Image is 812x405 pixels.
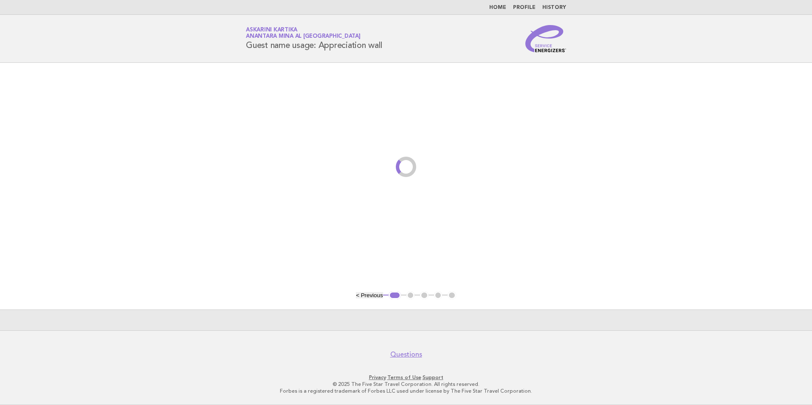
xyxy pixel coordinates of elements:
a: History [542,5,566,10]
a: Profile [513,5,536,10]
a: Terms of Use [387,374,421,380]
img: Service Energizers [525,25,566,52]
p: © 2025 The Five Star Travel Corporation. All rights reserved. [146,381,666,388]
h1: Guest name usage: Appreciation wall [246,28,382,50]
a: Home [489,5,506,10]
a: Privacy [369,374,386,380]
span: Anantara Mina al [GEOGRAPHIC_DATA] [246,34,361,39]
p: Forbes is a registered trademark of Forbes LLC used under license by The Five Star Travel Corpora... [146,388,666,394]
a: Support [423,374,443,380]
a: Askarini KartikaAnantara Mina al [GEOGRAPHIC_DATA] [246,27,361,39]
p: · · [146,374,666,381]
a: Questions [390,350,422,359]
